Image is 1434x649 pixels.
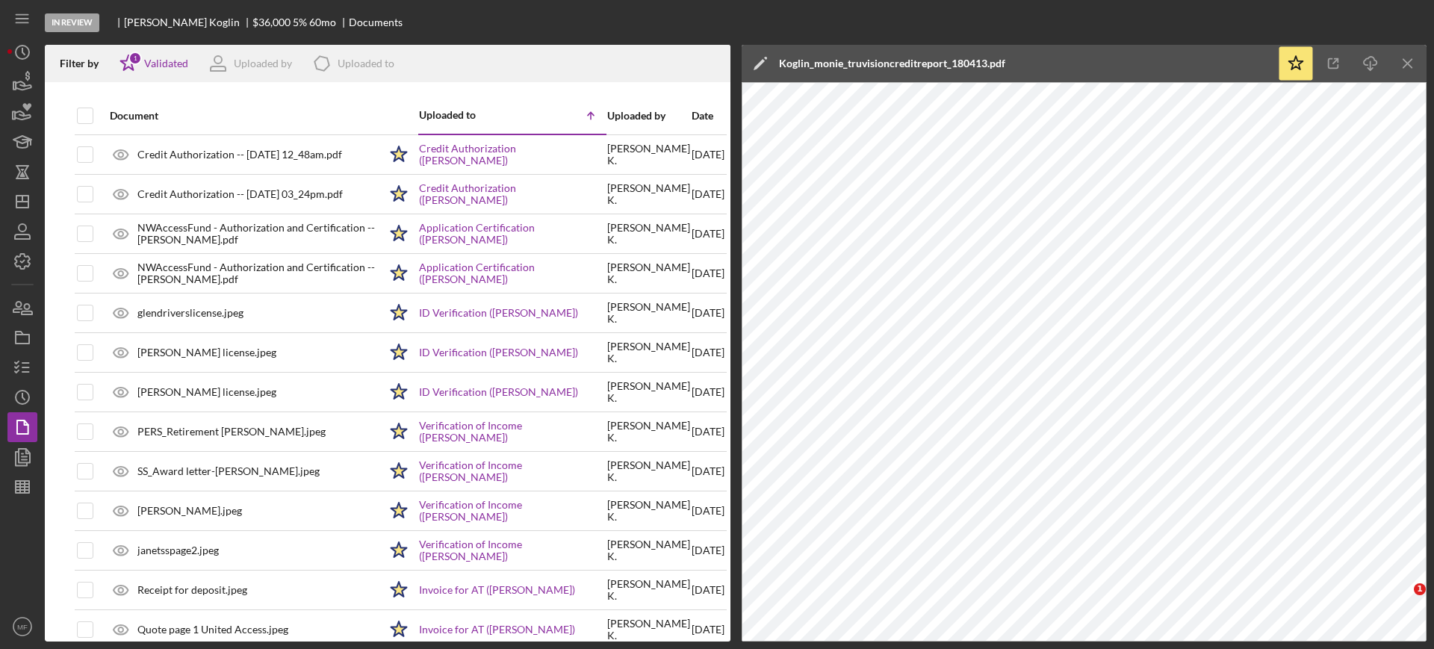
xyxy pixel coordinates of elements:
div: [PERSON_NAME].jpeg [137,505,242,517]
a: Credit Authorization ([PERSON_NAME]) [419,182,606,206]
div: 1 [128,52,142,65]
div: [PERSON_NAME] K . [607,301,690,325]
a: Credit Authorization ([PERSON_NAME]) [419,143,606,167]
div: [PERSON_NAME] K . [607,618,690,642]
div: [PERSON_NAME] K . [607,222,690,246]
div: Uploaded by [234,58,292,69]
div: [PERSON_NAME] K . [607,380,690,404]
div: SS_Award letter-[PERSON_NAME].jpeg [137,465,320,477]
text: MF [17,623,28,631]
a: Verification of Income ([PERSON_NAME]) [419,459,606,483]
div: [PERSON_NAME] K . [607,538,690,562]
div: glendriverslicense.jpeg [137,307,243,319]
div: janetsspage2.jpeg [137,544,219,556]
div: [DATE] [692,294,724,332]
a: ID Verification ([PERSON_NAME]) [419,386,578,398]
div: [PERSON_NAME] K . [607,459,690,483]
div: Document [110,110,379,122]
div: [PERSON_NAME] K . [607,143,690,167]
div: [DATE] [692,492,724,530]
span: $36,000 [252,16,291,28]
div: [DATE] [692,373,724,411]
div: [DATE] [692,532,724,569]
div: [PERSON_NAME] K . [607,499,690,523]
a: Verification of Income ([PERSON_NAME]) [419,499,606,523]
div: [PERSON_NAME] K . [607,261,690,285]
a: ID Verification ([PERSON_NAME]) [419,307,578,319]
div: PERS_Retirement [PERSON_NAME].jpeg [137,426,326,438]
div: Uploaded to [338,58,394,69]
div: [PERSON_NAME] K . [607,578,690,602]
iframe: Intercom live chat [1383,583,1419,619]
div: [DATE] [692,334,724,371]
div: [PERSON_NAME] license.jpeg [137,386,276,398]
div: Koglin_monie_truvisioncreditreport_180413.pdf [779,58,1005,69]
a: Verification of Income ([PERSON_NAME]) [419,420,606,444]
div: Quote page 1 United Access.jpeg [137,624,288,636]
div: Filter by [60,58,110,69]
div: [PERSON_NAME] Koglin [124,16,252,28]
a: ID Verification ([PERSON_NAME]) [419,347,578,358]
div: Date [692,110,724,122]
div: NWAccessFund - Authorization and Certification -- [PERSON_NAME].pdf [137,261,379,285]
div: In Review [45,13,99,32]
div: [DATE] [692,255,724,292]
div: Credit Authorization -- [DATE] 03_24pm.pdf [137,188,343,200]
a: Application Certification ([PERSON_NAME]) [419,222,606,246]
a: Verification of Income ([PERSON_NAME]) [419,538,606,562]
div: [PERSON_NAME] K . [607,182,690,206]
div: [DATE] [692,571,724,609]
div: 5 % [293,16,307,28]
a: Application Certification ([PERSON_NAME]) [419,261,606,285]
div: NWAccessFund - Authorization and Certification -- [PERSON_NAME].pdf [137,222,379,246]
div: [DATE] [692,611,724,648]
div: [DATE] [692,453,724,490]
div: [PERSON_NAME] license.jpeg [137,347,276,358]
div: Uploaded to [419,109,512,121]
div: 60 mo [309,16,336,28]
div: [PERSON_NAME] K . [607,420,690,444]
div: Credit Authorization -- [DATE] 12_48am.pdf [137,149,342,161]
div: [PERSON_NAME] K . [607,341,690,364]
div: [DATE] [692,413,724,450]
div: [DATE] [692,136,724,174]
div: Validated [144,58,188,69]
span: 1 [1414,583,1426,595]
div: [DATE] [692,215,724,252]
div: [DATE] [692,176,724,213]
div: Uploaded by [607,110,690,122]
div: Receipt for deposit.jpeg [137,584,247,596]
a: Invoice for AT ([PERSON_NAME]) [419,584,575,596]
button: MF [7,612,37,642]
div: Documents [349,16,403,28]
a: Invoice for AT ([PERSON_NAME]) [419,624,575,636]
